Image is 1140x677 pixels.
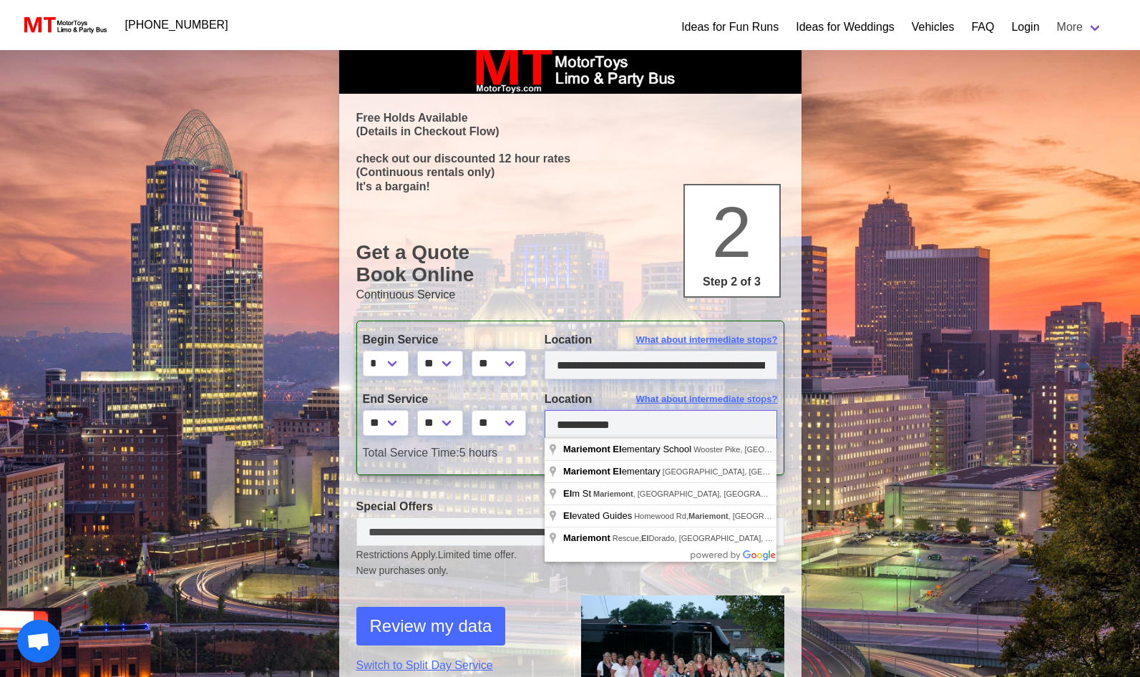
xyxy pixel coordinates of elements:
[563,444,693,454] span: ementary School
[613,534,847,542] span: Rescue, Dorado, [GEOGRAPHIC_DATA], [GEOGRAPHIC_DATA]
[971,19,994,36] a: FAQ
[356,498,784,515] label: Special Offers
[796,19,895,36] a: Ideas for Weddings
[356,165,784,179] p: (Continuous rentals only)
[363,391,523,408] label: End Service
[20,15,108,35] img: MotorToys Logo
[352,444,789,462] div: 5 hours
[693,445,999,454] span: Wooster Pike, [GEOGRAPHIC_DATA], [GEOGRAPHIC_DATA], [GEOGRAPHIC_DATA]
[1048,13,1111,42] a: More
[563,466,663,477] span: ementary
[356,125,784,138] p: (Details in Checkout Flow)
[545,333,593,346] span: Location
[356,607,506,646] button: Review my data
[641,534,648,542] span: El
[356,286,784,303] p: Continuous Service
[636,333,778,347] span: What about intermediate stops?
[593,490,633,498] span: Mariemont
[563,510,634,521] span: evated Guides
[370,613,492,639] span: Review my data
[356,111,784,125] p: Free Holds Available
[593,490,806,498] span: , [GEOGRAPHIC_DATA], [GEOGRAPHIC_DATA]
[363,447,459,459] span: Total Service Time:
[363,331,523,349] label: Begin Service
[438,547,517,562] span: Limited time offer.
[636,392,778,406] span: What about intermediate stops?
[356,180,784,193] p: It's a bargain!
[912,19,955,36] a: Vehicles
[463,42,678,94] img: box_logo_brand.jpeg
[1011,19,1039,36] a: Login
[356,563,784,578] span: New purchases only.
[681,19,779,36] a: Ideas for Fun Runs
[117,11,237,39] a: [PHONE_NUMBER]
[356,152,784,165] p: check out our discounted 12 hour rates
[563,532,610,543] span: Mariemont
[563,444,622,454] span: Mariemont El
[712,192,752,272] span: 2
[17,620,60,663] a: Open chat
[545,393,593,405] span: Location
[356,657,560,674] a: Switch to Split Day Service
[563,510,572,521] span: El
[663,467,917,476] span: [GEOGRAPHIC_DATA], [GEOGRAPHIC_DATA], [GEOGRAPHIC_DATA]
[688,512,729,520] span: Mariemont
[356,241,784,286] h1: Get a Quote Book Online
[691,273,774,291] p: Step 2 of 3
[563,466,622,477] span: Mariemont El
[563,488,572,499] span: El
[356,549,784,578] small: Restrictions Apply.
[634,512,901,520] span: Homewood Rd, , [GEOGRAPHIC_DATA], [GEOGRAPHIC_DATA]
[563,488,593,499] span: m St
